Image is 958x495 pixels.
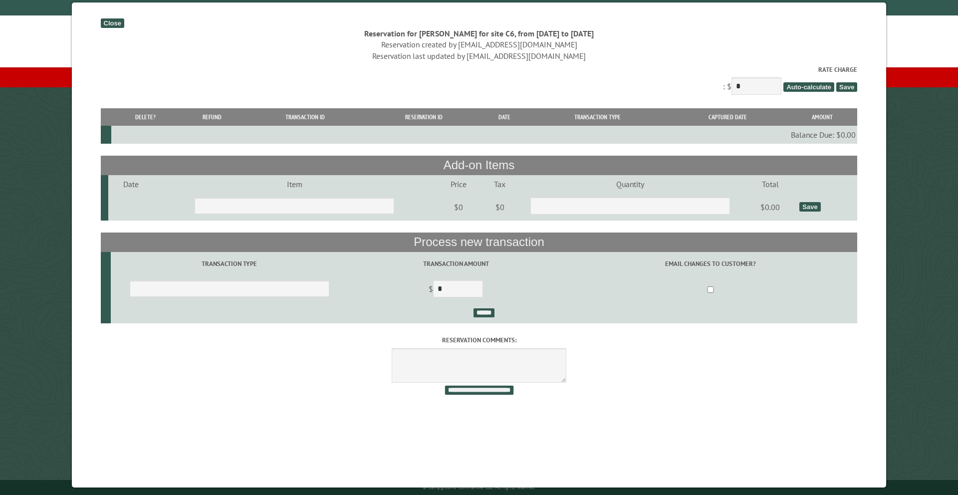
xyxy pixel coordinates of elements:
label: Transaction Type [112,259,347,268]
td: $0 [482,193,518,221]
div: Close [101,18,124,28]
td: $ [348,276,564,304]
th: Date [482,108,527,126]
div: Reservation created by [EMAIL_ADDRESS][DOMAIN_NAME] [101,39,858,50]
th: Process new transaction [101,233,858,251]
label: Rate Charge [101,65,858,74]
label: Transaction Amount [350,259,562,268]
div: : $ [101,65,858,97]
th: Transaction Type [527,108,669,126]
label: Email changes to customer? [565,259,856,268]
th: Amount [787,108,857,126]
td: Price [435,175,482,193]
div: Reservation for [PERSON_NAME] for site C6, from [DATE] to [DATE] [101,28,858,39]
td: Quantity [517,175,742,193]
th: Transaction ID [244,108,366,126]
td: Item [154,175,435,193]
label: Reservation comments: [101,335,858,345]
td: Total [742,175,798,193]
div: Save [799,202,820,212]
span: Auto-calculate [783,82,834,92]
th: Delete? [111,108,180,126]
th: Add-on Items [101,156,858,175]
td: Balance Due: $0.00 [111,126,857,144]
small: © Campground Commander LLC. All rights reserved. [423,484,535,491]
td: Tax [482,175,518,193]
th: Captured Date [669,108,788,126]
th: Reservation ID [366,108,482,126]
div: Reservation last updated by [EMAIL_ADDRESS][DOMAIN_NAME] [101,50,858,61]
td: Date [108,175,154,193]
th: Refund [180,108,244,126]
td: $0 [435,193,482,221]
td: $0.00 [742,193,798,221]
span: Save [836,82,857,92]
